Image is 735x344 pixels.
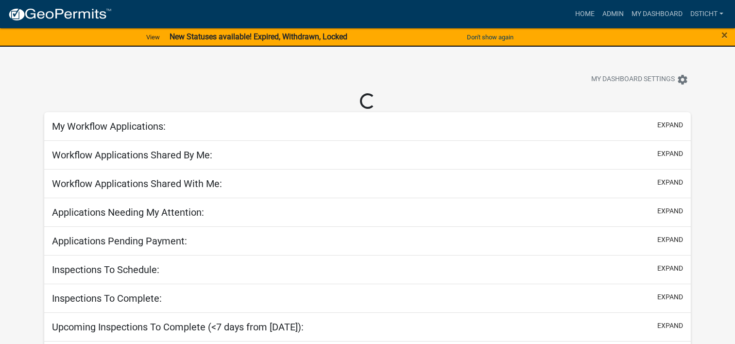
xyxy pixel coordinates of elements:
[657,263,683,274] button: expand
[52,264,159,275] h5: Inspections To Schedule:
[657,120,683,130] button: expand
[52,206,204,218] h5: Applications Needing My Attention:
[142,29,164,45] a: View
[657,321,683,331] button: expand
[657,235,683,245] button: expand
[571,5,598,23] a: Home
[677,74,688,86] i: settings
[52,292,162,304] h5: Inspections To Complete:
[52,321,304,333] h5: Upcoming Inspections To Complete (<7 days from [DATE]):
[463,29,517,45] button: Don't show again
[52,235,187,247] h5: Applications Pending Payment:
[170,32,347,41] strong: New Statuses available! Expired, Withdrawn, Locked
[52,178,222,189] h5: Workflow Applications Shared With Me:
[721,29,728,41] button: Close
[628,5,686,23] a: My Dashboard
[686,5,727,23] a: Dsticht
[52,120,166,132] h5: My Workflow Applications:
[52,149,212,161] h5: Workflow Applications Shared By Me:
[657,292,683,302] button: expand
[583,70,696,89] button: My Dashboard Settingssettings
[657,177,683,188] button: expand
[598,5,628,23] a: Admin
[721,28,728,42] span: ×
[657,149,683,159] button: expand
[657,206,683,216] button: expand
[591,74,675,86] span: My Dashboard Settings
